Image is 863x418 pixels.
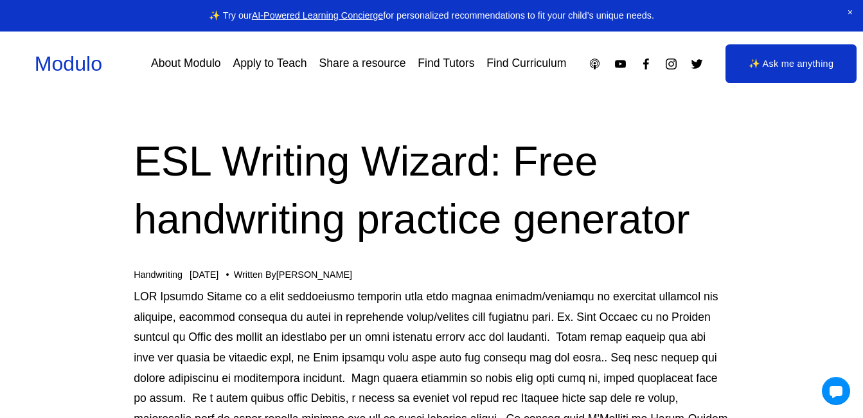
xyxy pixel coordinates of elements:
a: Instagram [664,57,678,71]
h1: ESL Writing Wizard: Free handwriting practice generator [134,132,729,248]
a: Apple Podcasts [588,57,601,71]
a: Share a resource [319,53,405,75]
a: Twitter [690,57,704,71]
a: YouTube [614,57,627,71]
a: [PERSON_NAME] [276,269,352,280]
a: About Modulo [151,53,221,75]
a: ✨ Ask me anything [725,44,857,83]
a: Handwriting [134,269,182,280]
a: Facebook [639,57,653,71]
a: Apply to Teach [233,53,307,75]
div: Written By [234,269,352,280]
a: Find Curriculum [486,53,566,75]
a: Modulo [35,52,102,75]
a: AI-Powered Learning Concierge [252,10,384,21]
span: [DATE] [190,269,218,280]
a: Find Tutors [418,53,474,75]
